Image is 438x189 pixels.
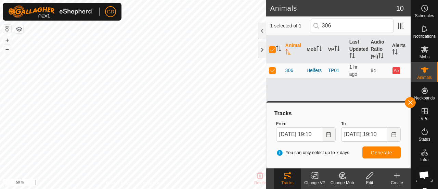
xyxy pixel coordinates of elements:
div: Open chat [415,166,433,184]
p-sorticon: Activate to sort [349,54,355,59]
span: 84 [371,68,376,73]
span: Infra [420,158,428,162]
input: Search (S) [311,19,394,33]
span: Generate [371,150,392,155]
span: 1 selected of 1 [270,22,311,29]
label: To [341,120,401,127]
span: Animals [417,75,432,80]
div: Tracks [274,180,301,186]
a: TP01 [328,68,339,73]
th: Mob [304,36,325,63]
label: From [276,120,336,127]
p-sorticon: Activate to sort [378,54,384,59]
div: Create [383,180,411,186]
div: Tracks [273,109,403,118]
th: Animal [283,36,304,63]
button: Ae [392,67,400,74]
button: + [3,36,11,44]
span: 306 [285,67,293,74]
div: Change Mob [328,180,356,186]
p-sorticon: Activate to sort [334,47,340,52]
img: Gallagher Logo [8,5,94,18]
div: Heifers [307,67,322,74]
span: Heatmap [416,178,433,182]
span: GD [107,8,114,15]
th: Audio Ratio (%) [368,36,389,63]
span: VPs [421,117,428,121]
span: Mobs [420,55,429,59]
button: Generate [362,146,401,158]
span: You can only select up to 7 days [276,149,349,156]
h2: Animals [270,4,396,12]
span: Notifications [413,34,436,38]
p-sorticon: Activate to sort [392,50,398,56]
th: Last Updated [347,36,368,63]
p-sorticon: Activate to sort [285,50,291,56]
span: Neckbands [414,96,435,100]
th: Alerts [389,36,411,63]
span: Schedules [415,14,434,18]
a: Privacy Policy [106,180,132,186]
span: Status [418,137,430,141]
span: 10 [396,3,404,13]
button: Choose Date [387,127,401,142]
p-sorticon: Activate to sort [276,47,281,52]
button: – [3,45,11,53]
div: Edit [356,180,383,186]
span: 26 Sept 2025, 6:34 pm [349,64,358,77]
p-sorticon: Activate to sort [317,47,322,52]
button: Map Layers [15,25,23,33]
a: Contact Us [140,180,160,186]
th: VP [325,36,346,63]
div: Change VP [301,180,328,186]
button: Choose Date [322,127,336,142]
button: Reset Map [3,25,11,33]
